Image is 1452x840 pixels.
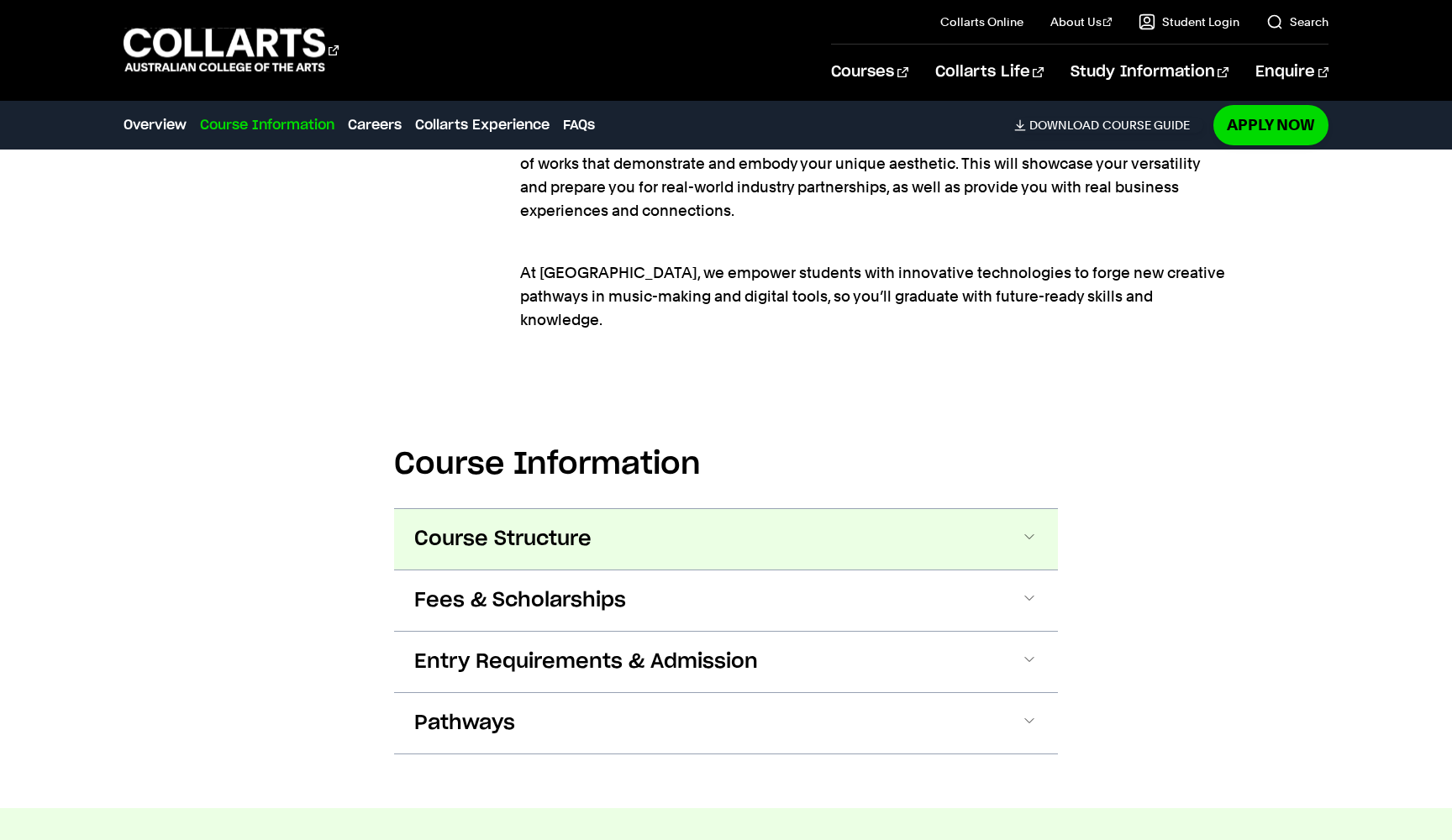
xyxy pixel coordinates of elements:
[1255,45,1328,100] a: Enquire
[1213,105,1328,144] a: Apply Now
[394,446,1058,483] h2: Course Information
[1266,13,1328,30] a: Search
[414,526,592,553] span: Course Structure
[1014,118,1203,133] a: DownloadCourse Guide
[935,45,1044,100] a: Collarts Life
[940,13,1023,30] a: Collarts Online
[414,648,758,675] span: Entry Requirements & Admission
[124,26,339,74] div: Go to homepage
[1029,118,1099,133] span: Download
[394,570,1058,631] button: Fees & Scholarships
[200,115,334,135] a: Course Information
[124,115,187,135] a: Overview
[1071,45,1228,100] a: Study Information
[563,115,595,135] a: FAQs
[348,115,402,135] a: Careers
[1050,13,1113,30] a: About Us
[414,710,515,737] span: Pathways
[415,115,550,135] a: Collarts Experience
[414,587,626,614] span: Fees & Scholarships
[394,693,1058,753] button: Pathways
[394,632,1058,692] button: Entry Requirements & Admission
[520,238,1226,332] p: At [GEOGRAPHIC_DATA], we empower students with innovative technologies to forge new creative path...
[1139,13,1239,30] a: Student Login
[831,45,907,100] a: Courses
[394,509,1058,570] button: Course Structure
